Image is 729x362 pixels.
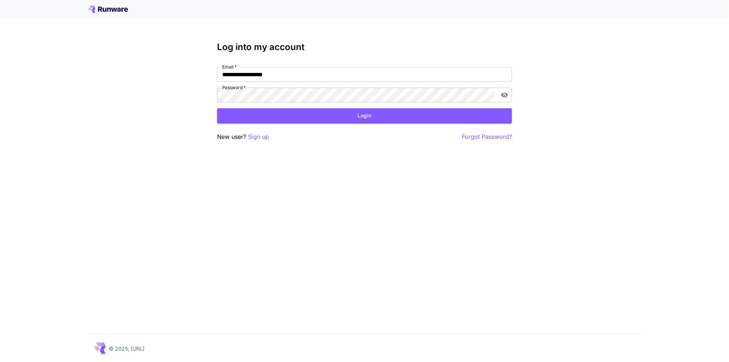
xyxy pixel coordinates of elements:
button: Forgot Password? [462,132,512,141]
h3: Log into my account [217,42,512,52]
p: New user? [217,132,269,141]
button: Sign up [248,132,269,141]
label: Email [222,64,237,70]
label: Password [222,84,246,91]
p: © 2025, [URL] [109,345,144,352]
button: Login [217,108,512,123]
button: toggle password visibility [498,88,511,102]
